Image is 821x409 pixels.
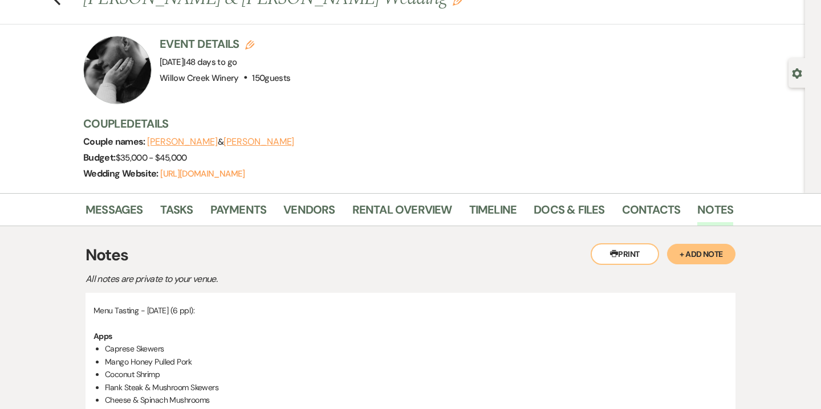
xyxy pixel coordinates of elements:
[186,56,237,68] span: 48 days to go
[252,72,290,84] span: 150 guests
[105,357,192,367] span: Mango Honey Pulled Pork
[94,331,112,341] strong: Apps
[86,272,485,287] p: All notes are private to your venue.
[534,201,604,226] a: Docs & Files
[184,56,237,68] span: |
[83,152,116,163] span: Budget:
[83,167,160,179] span: Wedding Website:
[697,201,733,226] a: Notes
[160,56,237,68] span: [DATE]
[147,136,294,148] span: &
[116,152,187,163] span: $35,000 - $45,000
[147,137,218,146] button: [PERSON_NAME]
[105,343,164,354] span: Caprese Skewers
[792,67,802,78] button: Open lead details
[469,201,517,226] a: Timeline
[86,201,143,226] a: Messages
[105,382,218,392] span: Flank Steak & Mushroom Skewers
[160,36,290,52] h3: Event Details
[667,244,735,264] button: + Add Note
[591,243,659,265] button: Print
[83,136,147,148] span: Couple names:
[83,116,722,132] h3: Couple Details
[86,243,735,267] h3: Notes
[283,201,335,226] a: Vendors
[105,369,160,379] span: Coconut Shrimp
[210,201,267,226] a: Payments
[352,201,452,226] a: Rental Overview
[160,168,245,179] a: [URL][DOMAIN_NAME]
[160,72,239,84] span: Willow Creek Winery
[105,395,209,405] span: Cheese & Spinach Mushrooms
[622,201,681,226] a: Contacts
[94,304,727,317] p: Menu Tasting - [DATE] (6 ppl):
[160,201,193,226] a: Tasks
[223,137,294,146] button: [PERSON_NAME]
